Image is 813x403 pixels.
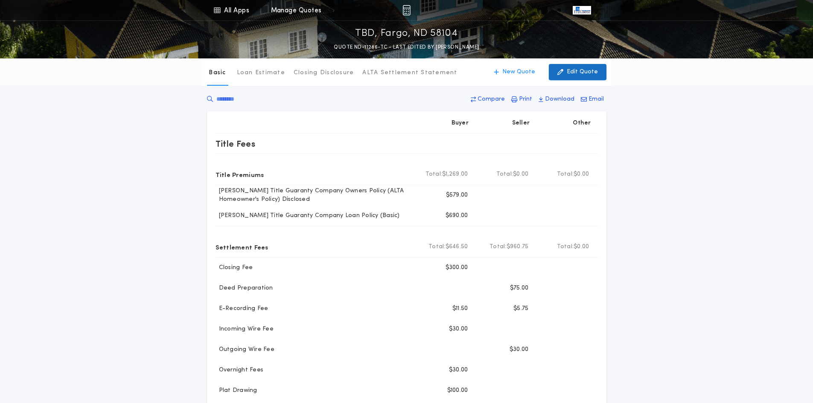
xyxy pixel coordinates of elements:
[216,304,268,313] p: E-Recording Fee
[237,69,285,77] p: Loan Estimate
[216,212,400,220] p: [PERSON_NAME] Title Guaranty Company Loan Policy (Basic)
[216,168,264,181] p: Title Premiums
[216,264,253,272] p: Closing Fee
[446,264,468,272] p: $300.00
[478,95,505,104] p: Compare
[578,92,606,107] button: Email
[425,170,443,179] b: Total:
[209,69,226,77] p: Basic
[449,366,468,374] p: $30.00
[507,243,529,251] span: $960.75
[512,119,530,128] p: Seller
[589,95,604,104] p: Email
[216,137,256,151] p: Title Fees
[402,5,411,15] img: img
[513,170,528,179] span: $0.00
[216,345,274,354] p: Outgoing Wire Fee
[502,68,535,76] p: New Quote
[446,212,468,220] p: $690.00
[519,95,532,104] p: Print
[362,69,457,77] p: ALTA Settlement Statement
[334,43,479,52] p: QUOTE ND-11286-TC - LAST EDITED BY [PERSON_NAME]
[216,240,268,254] p: Settlement Fees
[216,366,264,374] p: Overnight Fees
[485,64,544,80] button: New Quote
[557,170,574,179] b: Total:
[452,304,468,313] p: $11.50
[216,284,273,293] p: Deed Preparation
[549,64,606,80] button: Edit Quote
[573,6,591,14] img: vs-icon
[446,191,468,200] p: $579.00
[355,27,458,41] p: TBD, Fargo, ND 58104
[510,284,529,293] p: $75.00
[449,325,468,333] p: $30.00
[567,68,598,76] p: Edit Quote
[573,119,591,128] p: Other
[509,92,535,107] button: Print
[216,325,274,333] p: Incoming Wire Fee
[557,243,574,251] b: Total:
[216,386,257,395] p: Plat Drawing
[545,95,574,104] p: Download
[294,69,354,77] p: Closing Disclosure
[452,119,469,128] p: Buyer
[513,304,528,313] p: $5.75
[446,243,468,251] span: $646.50
[216,187,414,204] p: [PERSON_NAME] Title Guaranty Company Owners Policy (ALTA Homeowner's Policy) Disclosed
[428,243,446,251] b: Total:
[468,92,507,107] button: Compare
[447,386,468,395] p: $100.00
[496,170,513,179] b: Total:
[574,170,589,179] span: $0.00
[442,170,468,179] span: $1,269.00
[536,92,577,107] button: Download
[490,243,507,251] b: Total:
[510,345,529,354] p: $30.00
[574,243,589,251] span: $0.00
